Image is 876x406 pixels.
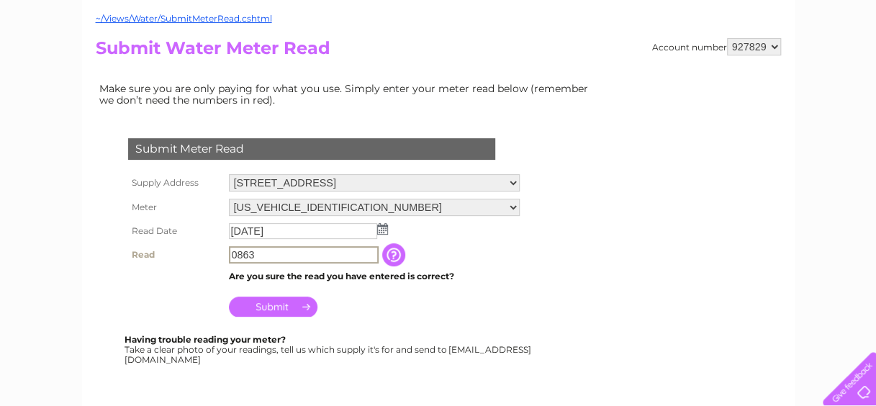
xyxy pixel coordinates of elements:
[31,37,104,81] img: logo.png
[225,267,523,286] td: Are you sure the read you have entered is correct?
[623,61,650,72] a: Water
[96,13,272,24] a: ~/Views/Water/SubmitMeterRead.cshtml
[125,335,533,364] div: Take a clear photo of your readings, tell us which supply it's for and send to [EMAIL_ADDRESS][DO...
[699,61,742,72] a: Telecoms
[652,38,781,55] div: Account number
[377,223,388,235] img: ...
[125,243,225,267] th: Read
[780,61,816,72] a: Contact
[229,297,317,317] input: Submit
[605,7,704,25] a: 0333 014 3131
[659,61,690,72] a: Energy
[125,171,225,195] th: Supply Address
[128,138,495,160] div: Submit Meter Read
[96,38,781,66] h2: Submit Water Meter Read
[125,334,286,345] b: Having trouble reading your meter?
[751,61,772,72] a: Blog
[99,8,779,70] div: Clear Business is a trading name of Verastar Limited (registered in [GEOGRAPHIC_DATA] No. 3667643...
[828,61,862,72] a: Log out
[382,243,408,266] input: Information
[125,195,225,220] th: Meter
[96,79,600,109] td: Make sure you are only paying for what you use. Simply enter your meter read below (remember we d...
[125,220,225,243] th: Read Date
